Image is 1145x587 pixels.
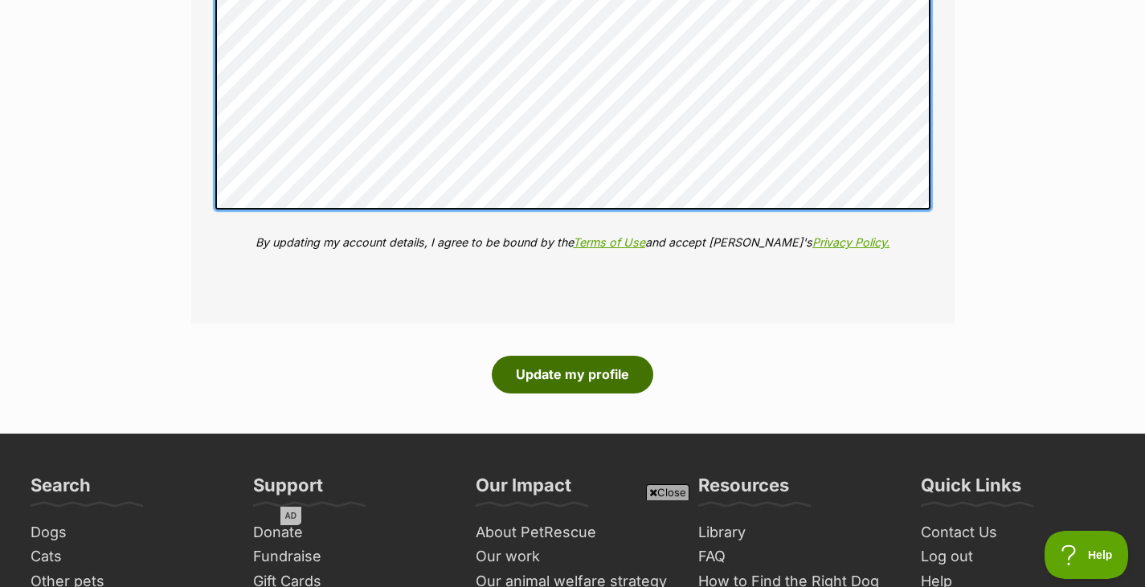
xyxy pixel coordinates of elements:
[476,474,571,506] h3: Our Impact
[921,474,1021,506] h3: Quick Links
[1045,531,1129,579] iframe: Help Scout Beacon - Open
[646,484,689,500] span: Close
[492,356,653,393] button: Update my profile
[24,544,231,569] a: Cats
[573,235,645,249] a: Terms of Use
[31,474,91,506] h3: Search
[914,520,1121,545] a: Contact Us
[247,544,453,569] a: Fundraise
[247,520,453,545] a: Donate
[812,235,889,249] a: Privacy Policy.
[280,507,301,525] span: AD
[253,474,323,506] h3: Support
[24,520,231,545] a: Dogs
[280,507,865,579] iframe: Advertisement
[215,234,930,251] p: By updating my account details, I agree to be bound by the and accept [PERSON_NAME]'s
[914,544,1121,569] a: Log out
[698,474,789,506] h3: Resources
